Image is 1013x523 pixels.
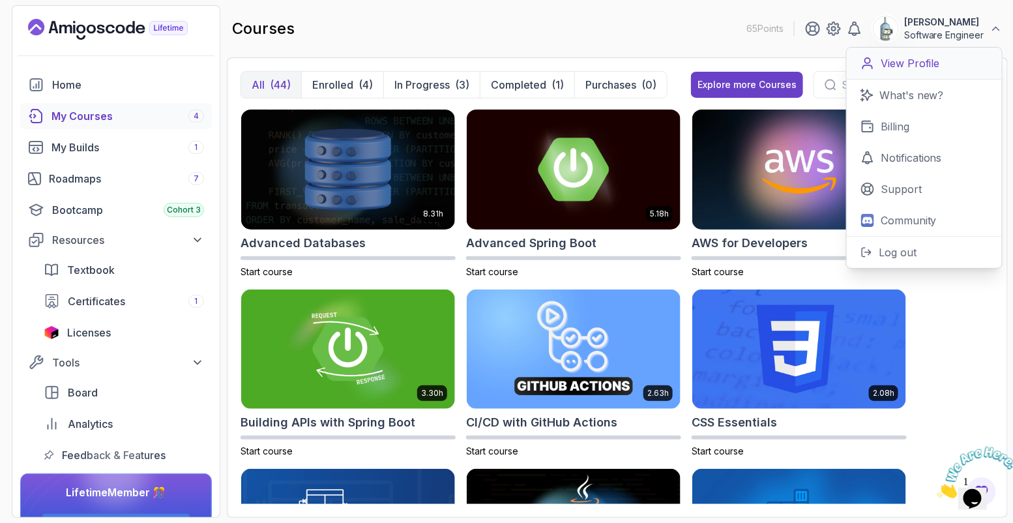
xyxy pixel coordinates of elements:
[241,290,455,410] img: Building APIs with Spring Boot card
[879,245,917,260] p: Log out
[270,77,291,93] div: (44)
[241,445,293,456] span: Start course
[241,266,293,277] span: Start course
[873,388,894,398] p: 2.08h
[241,72,301,98] button: All(44)
[879,87,944,103] p: What's new?
[20,103,212,129] a: courses
[20,197,212,223] a: bootcamp
[20,351,212,374] button: Tools
[301,72,383,98] button: Enrolled(4)
[647,388,669,398] p: 2.63h
[847,48,1002,80] a: View Profile
[359,77,373,93] div: (4)
[692,290,906,410] img: CSS Essentials card
[932,441,1013,503] iframe: chat widget
[241,110,455,230] img: Advanced Databases card
[51,140,204,155] div: My Builds
[52,355,204,370] div: Tools
[195,296,198,306] span: 1
[67,325,111,340] span: Licenses
[455,77,469,93] div: (3)
[44,326,59,339] img: jetbrains icon
[423,209,443,219] p: 8.31h
[873,16,1003,42] button: user profile image[PERSON_NAME]Software Engineer
[847,80,1002,111] a: What's new?
[641,77,656,93] div: (0)
[692,266,744,277] span: Start course
[312,77,353,93] p: Enrolled
[232,18,295,39] h2: courses
[904,29,984,42] p: Software Engineer
[241,413,415,432] h2: Building APIs with Spring Boot
[847,142,1002,173] a: Notifications
[650,209,669,219] p: 5.18h
[20,166,212,192] a: roadmaps
[847,173,1002,205] a: Support
[20,72,212,98] a: home
[36,411,212,437] a: analytics
[68,385,98,400] span: Board
[842,77,913,93] input: Search...
[466,413,617,432] h2: CI/CD with GitHub Actions
[692,234,808,252] h2: AWS for Developers
[847,111,1002,142] a: Billing
[874,16,898,41] img: user profile image
[36,442,212,468] a: feedback
[421,388,443,398] p: 3.30h
[692,110,906,230] img: AWS for Developers card
[67,262,115,278] span: Textbook
[881,213,937,228] p: Community
[51,108,204,124] div: My Courses
[881,181,922,197] p: Support
[20,134,212,160] a: builds
[466,234,596,252] h2: Advanced Spring Boot
[52,232,204,248] div: Resources
[881,119,909,134] p: Billing
[36,380,212,406] a: board
[847,236,1002,268] button: Log out
[195,142,198,153] span: 1
[466,445,518,456] span: Start course
[691,72,803,98] button: Explore more Courses
[383,72,480,98] button: In Progress(3)
[746,22,784,35] p: 65 Points
[194,111,199,121] span: 4
[252,77,265,93] p: All
[466,266,518,277] span: Start course
[194,173,199,184] span: 7
[467,110,681,230] img: Advanced Spring Boot card
[28,19,218,40] a: Landing page
[491,77,546,93] p: Completed
[697,78,797,91] div: Explore more Courses
[241,234,366,252] h2: Advanced Databases
[36,257,212,283] a: textbook
[49,171,204,187] div: Roadmaps
[692,413,777,432] h2: CSS Essentials
[36,320,212,346] a: licenses
[881,150,942,166] p: Notifications
[167,205,201,215] span: Cohort 3
[394,77,450,93] p: In Progress
[52,77,204,93] div: Home
[36,288,212,314] a: certificates
[847,205,1002,236] a: Community
[467,290,681,410] img: CI/CD with GitHub Actions card
[68,416,113,432] span: Analytics
[692,445,744,456] span: Start course
[62,447,166,463] span: Feedback & Features
[20,228,212,252] button: Resources
[574,72,667,98] button: Purchases(0)
[5,5,10,16] span: 1
[881,55,940,71] p: View Profile
[904,16,984,29] p: [PERSON_NAME]
[52,202,204,218] div: Bootcamp
[480,72,574,98] button: Completed(1)
[585,77,636,93] p: Purchases
[68,293,125,309] span: Certificates
[551,77,564,93] div: (1)
[5,5,86,57] img: Chat attention grabber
